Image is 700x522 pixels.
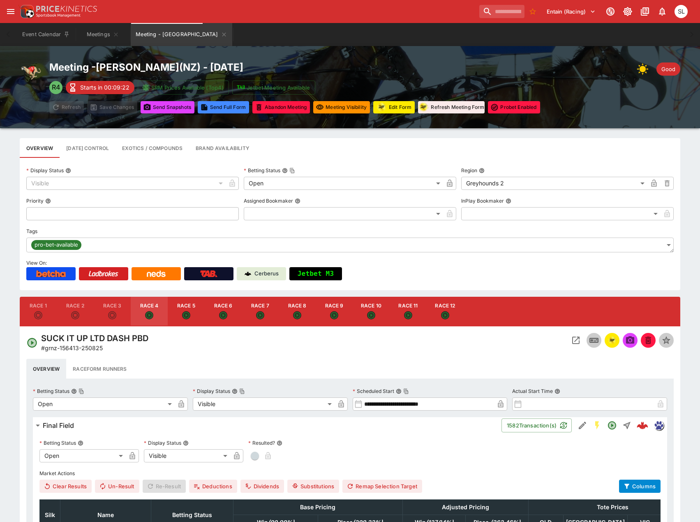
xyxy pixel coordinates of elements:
button: 1582Transaction(s) [501,418,572,432]
button: Configure each race specific details at once [60,138,116,158]
button: Race 4 [131,297,168,326]
p: Betting Status [33,388,69,395]
button: No Bookmarks [526,5,539,18]
p: Resulted? [248,439,275,446]
button: Toggle light/dark mode [620,4,635,19]
button: Copy To Clipboard [403,388,409,394]
svg: Open [293,311,301,319]
th: Base Pricing [233,500,402,515]
button: Copy To Clipboard [239,388,245,394]
button: Race 8 [279,297,316,326]
button: Remap Selection Target [342,480,422,493]
button: Race 1 [20,297,57,326]
button: Race 5 [168,297,205,326]
img: sun.png [637,61,653,77]
div: Visible [26,177,226,190]
img: greyhound_racing.png [20,61,43,84]
p: Assigned Bookmaker [244,197,293,204]
div: Weather: Fine [637,61,653,77]
button: SRM Prices Available (Top4) [138,81,229,95]
button: Set all events in meeting to specified visibility [313,101,370,113]
label: Market Actions [39,467,661,480]
button: racingform [605,333,619,348]
img: PriceKinetics Logo [18,3,35,20]
button: Set Featured Event [659,333,674,348]
img: Neds [147,270,165,277]
button: Straight [619,418,634,433]
button: Resulted? [277,440,282,446]
button: Priority [45,198,51,204]
img: racingform.png [607,336,617,345]
th: Tote Prices [528,500,697,515]
span: Good [656,65,680,74]
svg: Open [441,311,449,319]
button: Race 7 [242,297,279,326]
button: Event Calendar [17,23,75,46]
div: grnz [654,420,664,430]
span: pro-bet-available [31,241,81,249]
div: Singa Livett [675,5,688,18]
div: Open [244,177,443,190]
img: Betcha [36,270,66,277]
span: Send Snapshot [623,333,638,348]
button: Race 9 [316,297,353,326]
img: TabNZ [200,270,217,277]
div: racingform [607,335,617,345]
span: View On: [26,260,47,266]
button: Final Field1582Transaction(s)Edit DetailSGM EnabledOpenStraight157e5bcc-3324-4697-a184-297f22b2d1... [33,417,667,434]
button: Raceform Runners [66,359,133,379]
button: Race 3 [94,297,131,326]
img: grnz [654,421,663,430]
p: Display Status [144,439,181,446]
div: racingform [376,102,387,113]
div: Visible [144,449,230,462]
h6: Final Field [43,421,74,430]
img: racingform.png [418,102,429,112]
button: Send Snapshots [141,101,194,113]
div: Greyhounds 2 [461,177,647,190]
button: Jetbet M3 [289,267,342,280]
button: Open [605,418,619,433]
p: InPlay Bookmaker [461,197,504,204]
a: 157e5bcc-3324-4697-a184-297f22b2d147 [634,417,651,434]
button: Display Status [183,440,189,446]
button: View and edit meeting dividends and compounds. [116,138,189,158]
button: Notifications [655,4,670,19]
h4: SUCK IT UP LTD DASH PBD [41,333,148,344]
button: Betting StatusCopy To Clipboard [71,388,77,394]
svg: Open [256,311,264,319]
button: Configure brand availability for the meeting [189,138,256,158]
svg: Open [607,420,617,430]
button: Update RacingForm for all races in this meeting [373,101,415,113]
button: Edit Detail [575,418,590,433]
img: Ladbrokes [88,270,118,277]
input: search [479,5,524,18]
button: Base meeting details [20,138,60,158]
button: Race 6 [205,297,242,326]
p: Actual Start Time [512,388,553,395]
button: Display Status [65,168,71,173]
button: Substitutions [287,480,339,493]
button: Mark all events in meeting as closed and abandoned. [252,101,310,113]
h2: Meeting - [PERSON_NAME] ( NZ ) - [DATE] [49,61,540,74]
button: Betting StatusCopy To Clipboard [282,168,288,173]
img: logo-cerberus--red.svg [637,420,648,431]
svg: Open [145,311,153,319]
img: Sportsbook Management [36,14,81,17]
span: Mark an event as closed and abandoned. [641,335,656,344]
svg: Open [330,311,338,319]
button: open drawer [3,4,18,19]
p: Cerberus [254,270,279,278]
svg: Open [182,311,190,319]
button: Columns [619,480,661,493]
p: Tags [26,228,37,235]
button: Connected to PK [603,4,618,19]
th: Adjusted Pricing [402,500,528,515]
button: Assigned Bookmaker [295,198,300,204]
p: Display Status [193,388,230,395]
button: Meetings [76,23,129,46]
button: Actual Start Time [554,388,560,394]
button: Region [479,168,485,173]
button: Meeting - Addington [131,23,232,46]
button: Dividends [240,480,284,493]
